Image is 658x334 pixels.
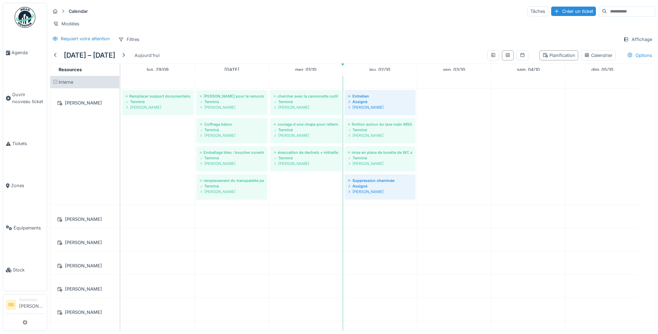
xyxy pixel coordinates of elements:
[590,65,615,74] a: 5 octobre 2025
[348,161,412,166] div: [PERSON_NAME]
[348,122,412,127] div: finition autour du lave main MSG
[624,50,655,60] div: Options
[3,74,47,123] a: Ouvrir nouveau ticket
[293,65,318,74] a: 1 octobre 2025
[200,183,264,189] div: Terminé
[348,189,412,194] div: [PERSON_NAME]
[12,91,44,105] span: Ouvrir nouveau ticket
[54,261,115,270] div: [PERSON_NAME]
[19,297,44,302] div: Technicien
[348,99,412,105] div: Assigné
[200,122,264,127] div: Coffrage béton
[274,105,338,110] div: [PERSON_NAME]
[11,182,44,189] span: Zones
[542,52,575,59] div: Planification
[59,67,82,72] span: Resources
[126,93,190,99] div: Remplacer support documentaire zone Affinage
[12,140,44,147] span: Tickets
[200,99,264,105] div: Terminé
[274,150,338,155] div: évacuation de dechets + mitraille
[274,93,338,99] div: chercher avec la camionette outillages chez lecot et brico
[126,105,190,110] div: [PERSON_NAME]
[584,52,613,59] div: Calendrier
[145,65,170,74] a: 29 septembre 2025
[274,161,338,166] div: [PERSON_NAME]
[3,207,47,249] a: Équipements
[348,178,412,183] div: Suppression cheminée
[6,300,16,310] li: BB
[348,183,412,189] div: Assigné
[126,99,190,105] div: Terminé
[54,215,115,224] div: [PERSON_NAME]
[3,123,47,165] a: Tickets
[200,155,264,161] div: Terminé
[19,297,44,312] li: [PERSON_NAME]
[274,133,338,138] div: [PERSON_NAME]
[200,150,264,155] div: Emballage bleu : boucher ouverture vers chemin de câbles derrière armoire étiquette
[66,8,91,15] strong: Calendar
[200,105,264,110] div: [PERSON_NAME]
[348,93,412,99] div: Entretien
[620,34,655,44] div: Affichage
[551,7,596,16] div: Créer un ticket
[11,49,44,56] span: Agenda
[3,32,47,74] a: Agenda
[200,161,264,166] div: [PERSON_NAME]
[200,127,264,133] div: Terminé
[515,65,541,74] a: 4 octobre 2025
[132,51,162,60] div: Aujourd'hui
[3,165,47,207] a: Zones
[61,35,110,42] div: Requiert votre attention
[200,133,264,138] div: [PERSON_NAME]
[54,285,115,293] div: [PERSON_NAME]
[3,249,47,291] a: Stock
[200,189,264,194] div: [PERSON_NAME]
[54,238,115,247] div: [PERSON_NAME]
[115,34,143,44] div: Filtres
[54,308,115,317] div: [PERSON_NAME]
[14,225,44,231] span: Équipements
[274,127,338,133] div: Terminé
[274,122,338,127] div: coulage d une chape pour refermer trou sous armoire a l'emballage + finition et rangement
[348,150,412,155] div: mise en place de lunette de WC atelier technique
[527,6,548,16] div: Tâches
[200,93,264,99] div: [PERSON_NAME] pour le remontage d'une partie de tète de robot affinage
[348,127,412,133] div: Terminé
[59,80,73,85] span: Interne
[13,267,44,273] span: Stock
[6,297,44,314] a: BB Technicien[PERSON_NAME]
[223,65,241,74] a: 30 septembre 2025
[64,51,115,59] h5: [DATE] – [DATE]
[441,65,467,74] a: 3 octobre 2025
[200,178,264,183] div: remplacement du transpalette peseur avec un roulement cassé par celui revenu de chez lejeune
[54,99,115,107] div: [PERSON_NAME]
[348,155,412,161] div: Terminé
[274,99,338,105] div: Terminé
[348,133,412,138] div: [PERSON_NAME]
[274,155,338,161] div: Terminé
[368,65,392,74] a: 2 octobre 2025
[348,105,412,110] div: [PERSON_NAME]
[15,7,35,28] img: Badge_color-CXgf-gQk.svg
[50,19,83,29] div: Modèles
